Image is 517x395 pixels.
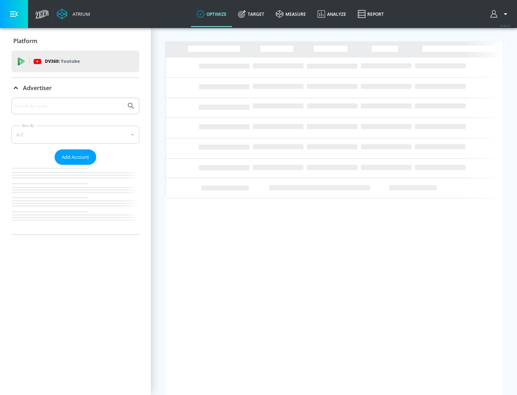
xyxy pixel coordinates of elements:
[270,1,312,27] a: measure
[11,51,139,72] div: DV360: Youtube
[70,11,90,17] div: Atrium
[13,37,37,45] p: Platform
[11,78,139,98] div: Advertiser
[11,165,139,234] nav: list of Advertiser
[61,57,80,65] p: Youtube
[500,24,510,28] span: v 4.25.4
[11,31,139,51] div: Platform
[11,98,139,234] div: Advertiser
[62,153,89,161] span: Add Account
[14,101,123,111] input: Search by name
[191,1,232,27] a: optimize
[23,84,52,92] p: Advertiser
[20,123,36,128] label: Sort By
[11,126,139,144] div: A-Z
[55,149,96,165] button: Add Account
[312,1,352,27] a: Analyze
[45,57,80,65] p: DV360:
[57,9,90,19] a: Atrium
[232,1,270,27] a: Target
[352,1,390,27] a: Report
